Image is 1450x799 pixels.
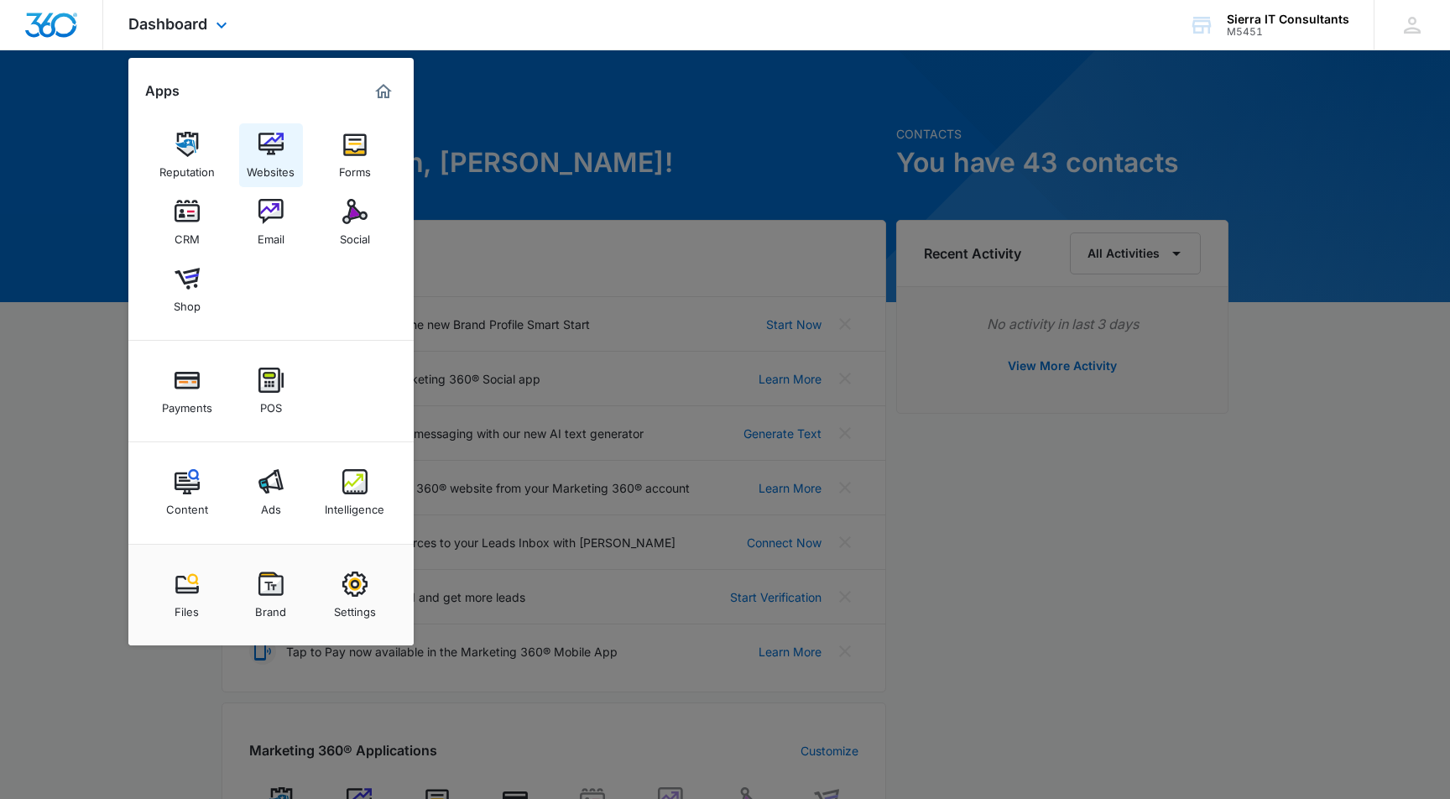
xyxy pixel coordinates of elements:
[260,393,282,415] div: POS
[155,461,219,525] a: Content
[162,393,212,415] div: Payments
[174,291,201,313] div: Shop
[323,123,387,187] a: Forms
[325,494,384,516] div: Intelligence
[239,563,303,627] a: Brand
[155,258,219,321] a: Shop
[258,224,284,246] div: Email
[239,123,303,187] a: Websites
[1227,13,1349,26] div: account name
[323,461,387,525] a: Intelligence
[370,78,397,105] a: Marketing 360® Dashboard
[239,191,303,254] a: Email
[175,597,199,619] div: Files
[155,563,219,627] a: Files
[323,191,387,254] a: Social
[145,83,180,99] h2: Apps
[261,494,281,516] div: Ads
[155,123,219,187] a: Reputation
[323,563,387,627] a: Settings
[155,191,219,254] a: CRM
[155,359,219,423] a: Payments
[239,359,303,423] a: POS
[255,597,286,619] div: Brand
[166,494,208,516] div: Content
[128,15,207,33] span: Dashboard
[239,461,303,525] a: Ads
[175,224,200,246] div: CRM
[159,157,215,179] div: Reputation
[340,224,370,246] div: Social
[247,157,295,179] div: Websites
[339,157,371,179] div: Forms
[1227,26,1349,38] div: account id
[334,597,376,619] div: Settings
